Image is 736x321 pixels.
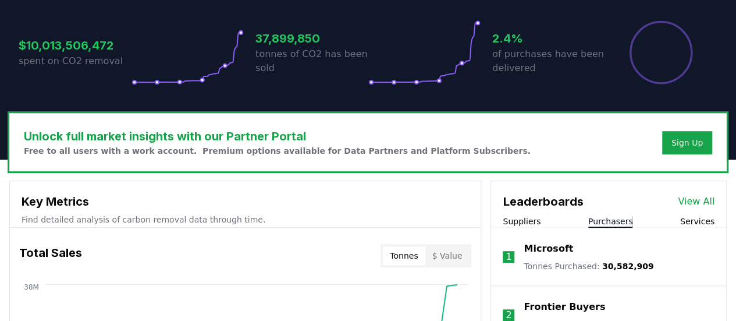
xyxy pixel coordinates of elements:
span: 30,582,909 [602,262,654,271]
p: tonnes of CO2 has been sold [255,47,368,75]
button: Tonnes [383,246,425,265]
p: Tonnes Purchased : [524,260,653,272]
tspan: 38M [24,283,39,291]
p: of purchases have been delivered [492,47,605,75]
p: spent on CO2 removal [19,54,131,68]
a: Microsoft [524,242,573,256]
p: Find detailed analysis of carbon removal data through time. [22,214,469,225]
button: Sign Up [662,131,712,154]
h3: $10,013,506,472 [19,37,131,54]
h3: Key Metrics [22,193,469,210]
p: Free to all users with a work account. Premium options available for Data Partners and Platform S... [24,145,531,157]
p: 1 [506,250,511,264]
a: Frontier Buyers [524,300,605,314]
h3: Total Sales [19,244,82,267]
h3: 37,899,850 [255,30,368,47]
h3: Unlock full market insights with our Partner Portal [24,128,531,145]
button: $ Value [425,246,470,265]
h3: Leaderboards [503,193,583,210]
a: Sign Up [671,137,703,149]
button: Purchasers [588,216,633,227]
button: Suppliers [503,216,541,227]
h3: 2.4% [492,30,605,47]
a: View All [678,195,714,209]
div: Percentage of sales delivered [628,20,694,85]
button: Services [680,216,714,227]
